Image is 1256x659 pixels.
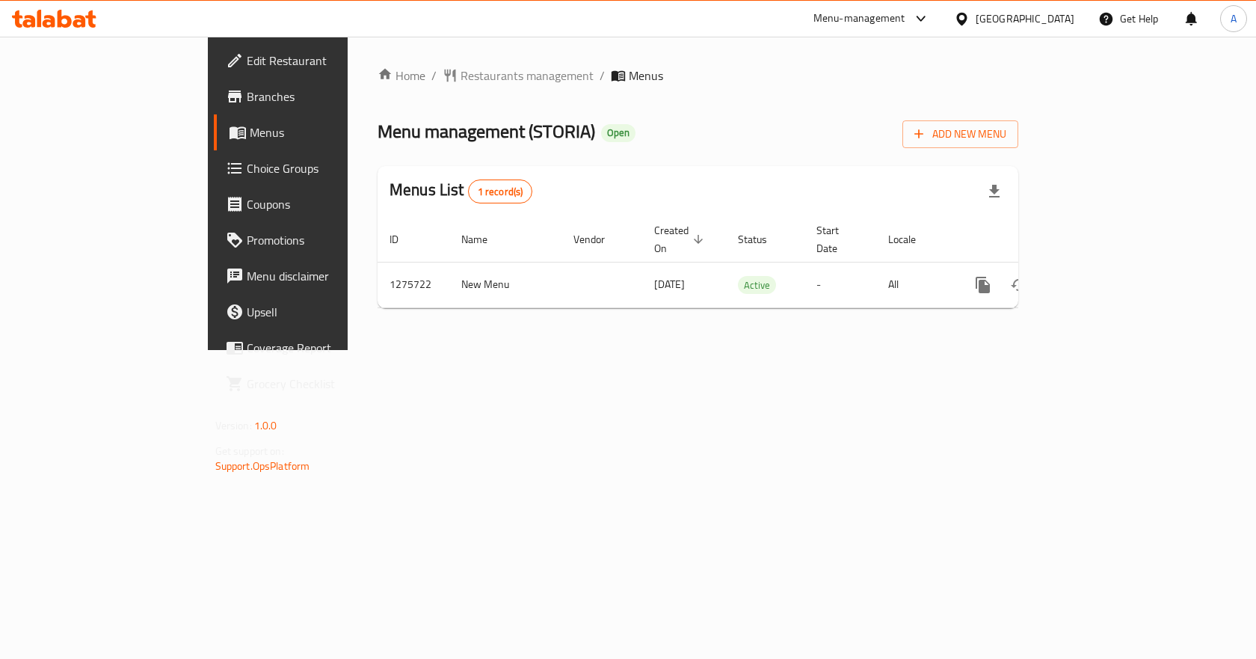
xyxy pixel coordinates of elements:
li: / [431,67,437,85]
span: Grocery Checklist [247,375,406,393]
a: Promotions [214,222,418,258]
a: Support.OpsPlatform [215,456,310,476]
a: Restaurants management [443,67,594,85]
span: Choice Groups [247,159,406,177]
span: Add New Menu [914,125,1006,144]
a: Menus [214,114,418,150]
button: Change Status [1001,267,1037,303]
span: A [1231,10,1237,27]
td: All [876,262,953,307]
span: 1 record(s) [469,185,532,199]
span: Menu disclaimer [247,267,406,285]
span: Created On [654,221,708,257]
div: Menu-management [813,10,905,28]
span: Start Date [816,221,858,257]
a: Choice Groups [214,150,418,186]
span: Name [461,230,507,248]
span: Menus [250,123,406,141]
span: Status [738,230,786,248]
span: 1.0.0 [254,416,277,435]
a: Upsell [214,294,418,330]
td: - [804,262,876,307]
td: New Menu [449,262,561,307]
button: Add New Menu [902,120,1018,148]
div: Active [738,276,776,294]
span: Vendor [573,230,624,248]
a: Edit Restaurant [214,43,418,79]
span: Promotions [247,231,406,249]
span: Coverage Report [247,339,406,357]
button: more [965,267,1001,303]
span: Restaurants management [461,67,594,85]
span: [DATE] [654,275,685,294]
span: Get support on: [215,441,284,461]
table: enhanced table [378,217,1121,308]
a: Coupons [214,186,418,222]
a: Coverage Report [214,330,418,366]
a: Menu disclaimer [214,258,418,294]
div: Total records count [468,180,533,203]
li: / [600,67,605,85]
span: Locale [888,230,935,248]
a: Branches [214,79,418,114]
span: Open [601,126,635,139]
span: Menus [629,67,663,85]
span: Active [738,277,776,294]
span: ID [390,230,418,248]
div: [GEOGRAPHIC_DATA] [976,10,1074,27]
span: Menu management ( STORIA ) [378,114,595,148]
span: Version: [215,416,252,435]
th: Actions [953,217,1121,263]
a: Grocery Checklist [214,366,418,402]
span: Coupons [247,195,406,213]
span: Edit Restaurant [247,52,406,70]
span: Upsell [247,303,406,321]
div: Export file [976,174,1012,209]
div: Open [601,124,635,142]
h2: Menus List [390,179,532,203]
span: Branches [247,88,406,105]
nav: breadcrumb [378,67,1018,85]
